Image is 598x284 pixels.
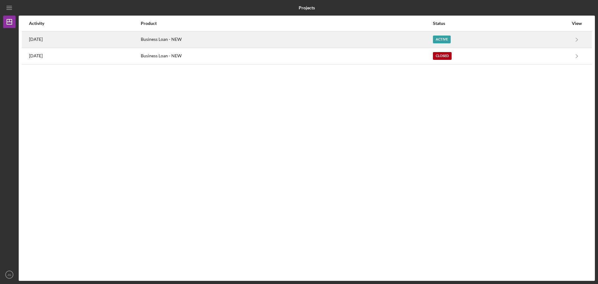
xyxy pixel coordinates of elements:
[29,21,140,26] div: Activity
[433,52,452,60] div: Closed
[3,268,16,281] button: JG
[433,21,568,26] div: Status
[29,37,43,42] time: 2025-08-22 17:29
[141,48,432,64] div: Business Loan - NEW
[299,5,315,10] b: Projects
[569,21,585,26] div: View
[141,21,432,26] div: Product
[141,32,432,47] div: Business Loan - NEW
[7,273,11,277] text: JG
[433,36,451,43] div: Active
[29,53,43,58] time: 2025-03-04 00:42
